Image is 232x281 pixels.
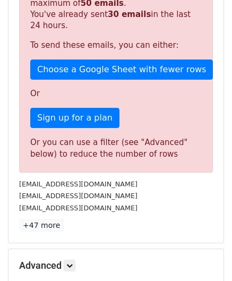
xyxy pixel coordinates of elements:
strong: 30 emails [108,10,151,19]
h5: Advanced [19,260,213,271]
a: +47 more [19,219,64,232]
a: Choose a Google Sheet with fewer rows [30,59,213,80]
small: [EMAIL_ADDRESS][DOMAIN_NAME] [19,204,138,212]
div: Or you can use a filter (see "Advanced" below) to reduce the number of rows [30,137,202,160]
small: [EMAIL_ADDRESS][DOMAIN_NAME] [19,192,138,200]
p: To send these emails, you can either: [30,40,202,51]
small: [EMAIL_ADDRESS][DOMAIN_NAME] [19,180,138,188]
p: Or [30,88,202,99]
a: Sign up for a plan [30,108,119,128]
